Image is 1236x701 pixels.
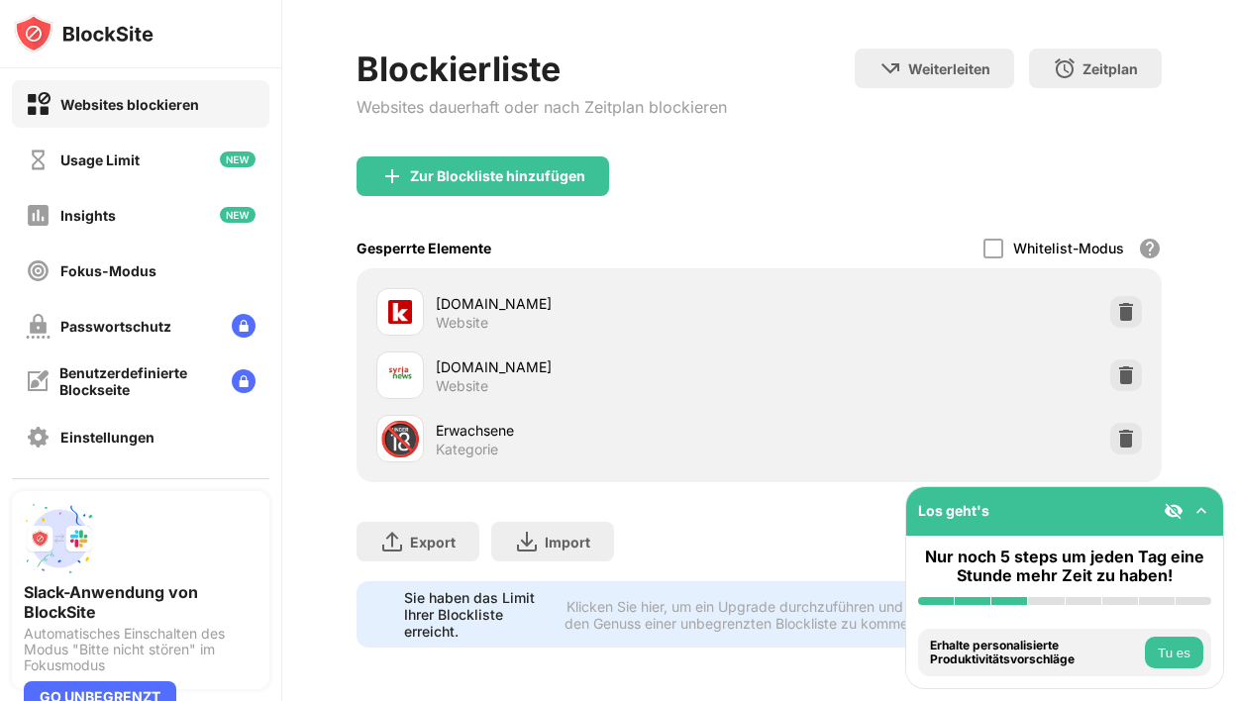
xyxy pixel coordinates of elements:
[436,356,760,377] div: [DOMAIN_NAME]
[564,598,922,632] div: Klicken Sie hier, um ein Upgrade durchzuführen und in den Genuss einer unbegrenzten Blockliste zu...
[26,92,51,117] img: block-on.svg
[220,207,256,223] img: new-icon.svg
[232,314,256,338] img: lock-menu.svg
[1013,240,1124,256] div: Whitelist-Modus
[930,639,1140,667] div: Erhalte personalisierte Produktivitätsvorschläge
[357,97,727,117] div: Websites dauerhaft oder nach Zeitplan blockieren
[410,534,456,551] div: Export
[220,151,256,167] img: new-icon.svg
[60,262,156,279] div: Fokus-Modus
[60,207,116,224] div: Insights
[545,534,590,551] div: Import
[436,314,488,332] div: Website
[357,49,727,89] div: Blockierliste
[388,363,412,387] img: favicons
[410,168,585,184] div: Zur Blockliste hinzufügen
[60,429,154,446] div: Einstellungen
[26,203,51,228] img: insights-off.svg
[24,626,257,673] div: Automatisches Einschalten des Modus "Bitte nicht stören" im Fokusmodus
[232,369,256,393] img: lock-menu.svg
[1082,60,1138,77] div: Zeitplan
[436,293,760,314] div: [DOMAIN_NAME]
[908,60,990,77] div: Weiterleiten
[60,96,199,113] div: Websites blockieren
[404,589,552,640] div: Sie haben das Limit Ihrer Blockliste erreicht.
[14,14,154,53] img: logo-blocksite.svg
[918,502,989,519] div: Los geht's
[1145,637,1203,668] button: Tu es
[1164,501,1184,521] img: eye-not-visible.svg
[436,441,498,458] div: Kategorie
[357,240,491,256] div: Gesperrte Elemente
[24,503,95,574] img: push-slack.svg
[1191,501,1211,521] img: omni-setup-toggle.svg
[24,582,257,622] div: Slack-Anwendung von BlockSite
[26,314,51,339] img: password-protection-off.svg
[60,151,140,168] div: Usage Limit
[26,258,51,283] img: focus-off.svg
[26,148,51,172] img: time-usage-off.svg
[59,364,216,398] div: Benutzerdefinierte Blockseite
[388,300,412,324] img: favicons
[918,548,1211,585] div: Nur noch 5 steps um jeden Tag eine Stunde mehr Zeit zu haben!
[436,377,488,395] div: Website
[379,419,421,459] div: 🔞
[26,369,50,393] img: customize-block-page-off.svg
[60,318,171,335] div: Passwortschutz
[436,420,760,441] div: Erwachsene
[26,425,51,450] img: settings-off.svg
